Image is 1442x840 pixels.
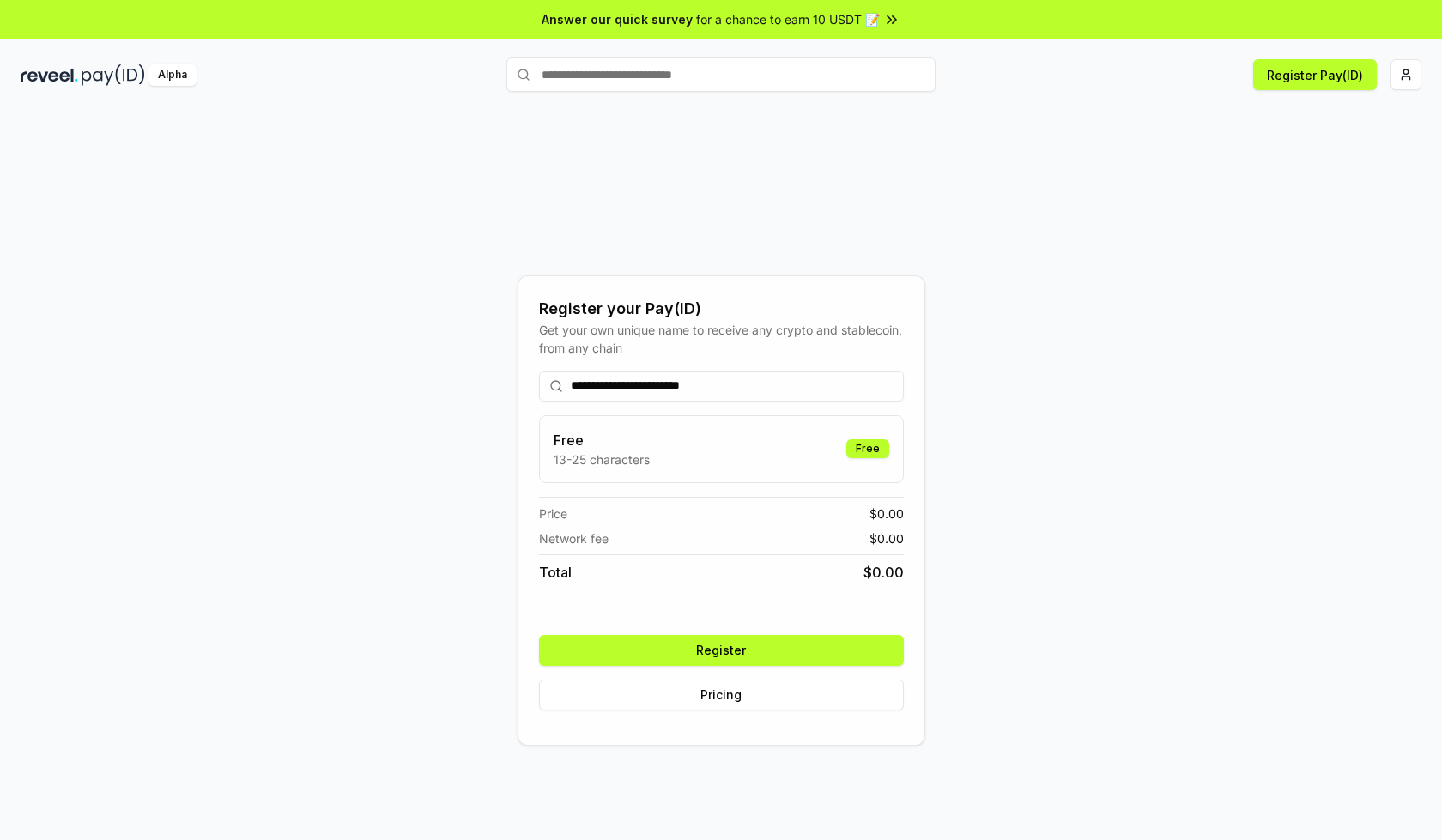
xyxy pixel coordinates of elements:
img: reveel_dark [21,64,78,86]
span: Total [539,562,572,583]
span: for a chance to earn 10 USDT 📝 [696,10,880,28]
div: Free [846,439,889,458]
div: Alpha [148,64,197,86]
div: Get your own unique name to receive any crypto and stablecoin, from any chain [539,321,904,357]
span: $ 0.00 [869,529,904,547]
p: 13-25 characters [554,450,650,468]
h3: Free [554,430,650,450]
span: Answer our quick survey [542,10,693,28]
button: Register Pay(ID) [1253,59,1377,90]
button: Pricing [539,680,904,710]
span: $ 0.00 [863,562,904,583]
div: Register your Pay(ID) [539,297,904,321]
span: $ 0.00 [869,505,904,523]
button: Register [539,635,904,666]
img: pay_id [82,64,145,86]
span: Price [539,505,567,523]
span: Network fee [539,529,609,547]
